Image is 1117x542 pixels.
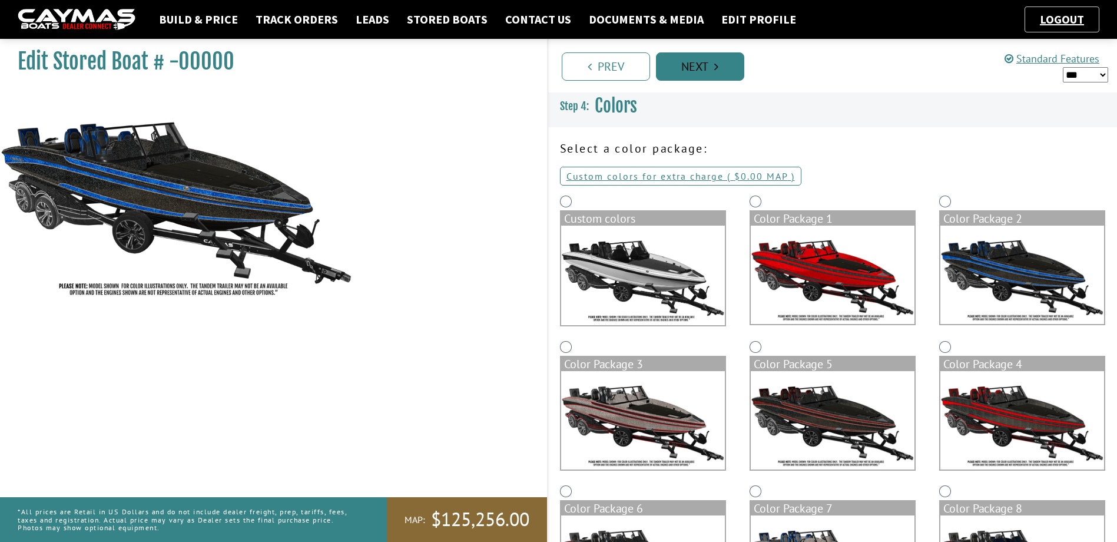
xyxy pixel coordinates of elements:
[751,501,914,515] div: Color Package 7
[751,226,914,324] img: color_package_362.png
[1005,52,1099,65] a: Standard Features
[405,514,425,526] span: MAP:
[940,226,1104,324] img: color_package_363.png
[561,211,725,226] div: Custom colors
[561,226,725,325] img: DV22-Base-Layer.png
[499,12,577,27] a: Contact Us
[940,371,1104,470] img: color_package_366.png
[561,357,725,371] div: Color Package 3
[940,357,1104,371] div: Color Package 4
[562,52,650,81] a: Prev
[153,12,244,27] a: Build & Price
[431,507,529,532] span: $125,256.00
[250,12,344,27] a: Track Orders
[940,501,1104,515] div: Color Package 8
[734,170,788,182] span: $0.00 MAP
[940,211,1104,226] div: Color Package 2
[583,12,710,27] a: Documents & Media
[560,140,1106,157] p: Select a color package:
[387,497,547,542] a: MAP:$125,256.00
[656,52,744,81] a: Next
[715,12,802,27] a: Edit Profile
[1034,12,1090,27] a: Logout
[350,12,395,27] a: Leads
[401,12,493,27] a: Stored Boats
[751,357,914,371] div: Color Package 5
[560,167,801,186] a: Custom colors for extra charge ( $0.00 MAP )
[561,501,725,515] div: Color Package 6
[751,371,914,470] img: color_package_365.png
[751,211,914,226] div: Color Package 1
[18,48,518,75] h1: Edit Stored Boat # -00000
[561,371,725,470] img: color_package_364.png
[18,502,360,537] p: *All prices are Retail in US Dollars and do not include dealer freight, prep, tariffs, fees, taxe...
[18,9,135,31] img: caymas-dealer-connect-2ed40d3bc7270c1d8d7ffb4b79bf05adc795679939227970def78ec6f6c03838.gif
